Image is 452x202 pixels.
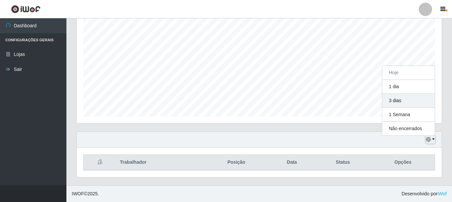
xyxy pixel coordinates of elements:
span: IWOF [72,191,84,196]
th: Opções [371,155,435,170]
button: 1 Semana [382,108,435,122]
img: CoreUI Logo [11,5,41,13]
button: 3 dias [382,94,435,108]
th: Trabalhador [116,155,204,170]
button: Hoje [382,66,435,80]
th: Data [269,155,315,170]
a: iWof [437,191,447,196]
span: © 2025 . [72,190,99,197]
button: 1 dia [382,80,435,94]
th: Posição [204,155,269,170]
th: Status [315,155,371,170]
button: Não encerrados [382,122,435,135]
span: Desenvolvido por [402,190,447,197]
